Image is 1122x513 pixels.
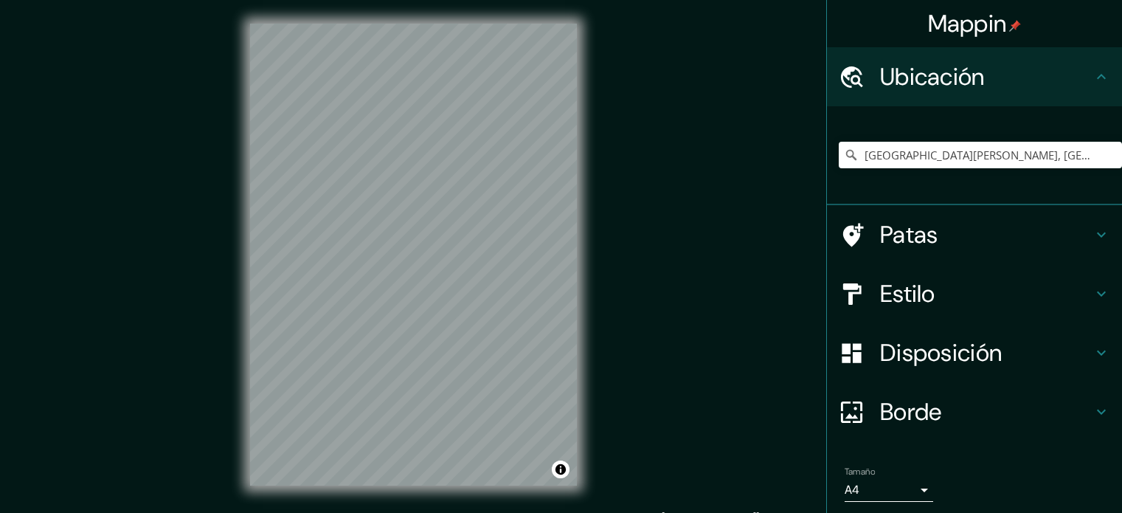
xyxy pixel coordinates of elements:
[250,24,577,486] canvas: Mapa
[1009,20,1021,32] img: pin-icon.png
[827,382,1122,441] div: Borde
[880,396,942,427] font: Borde
[880,278,935,309] font: Estilo
[928,8,1007,39] font: Mappin
[839,142,1122,168] input: Elige tu ciudad o zona
[880,219,938,250] font: Patas
[827,264,1122,323] div: Estilo
[827,323,1122,382] div: Disposición
[845,466,875,478] font: Tamaño
[827,47,1122,106] div: Ubicación
[880,61,985,92] font: Ubicación
[845,478,933,502] div: A4
[827,205,1122,264] div: Patas
[845,482,859,497] font: A4
[552,461,569,478] button: Activar o desactivar atribución
[880,337,1002,368] font: Disposición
